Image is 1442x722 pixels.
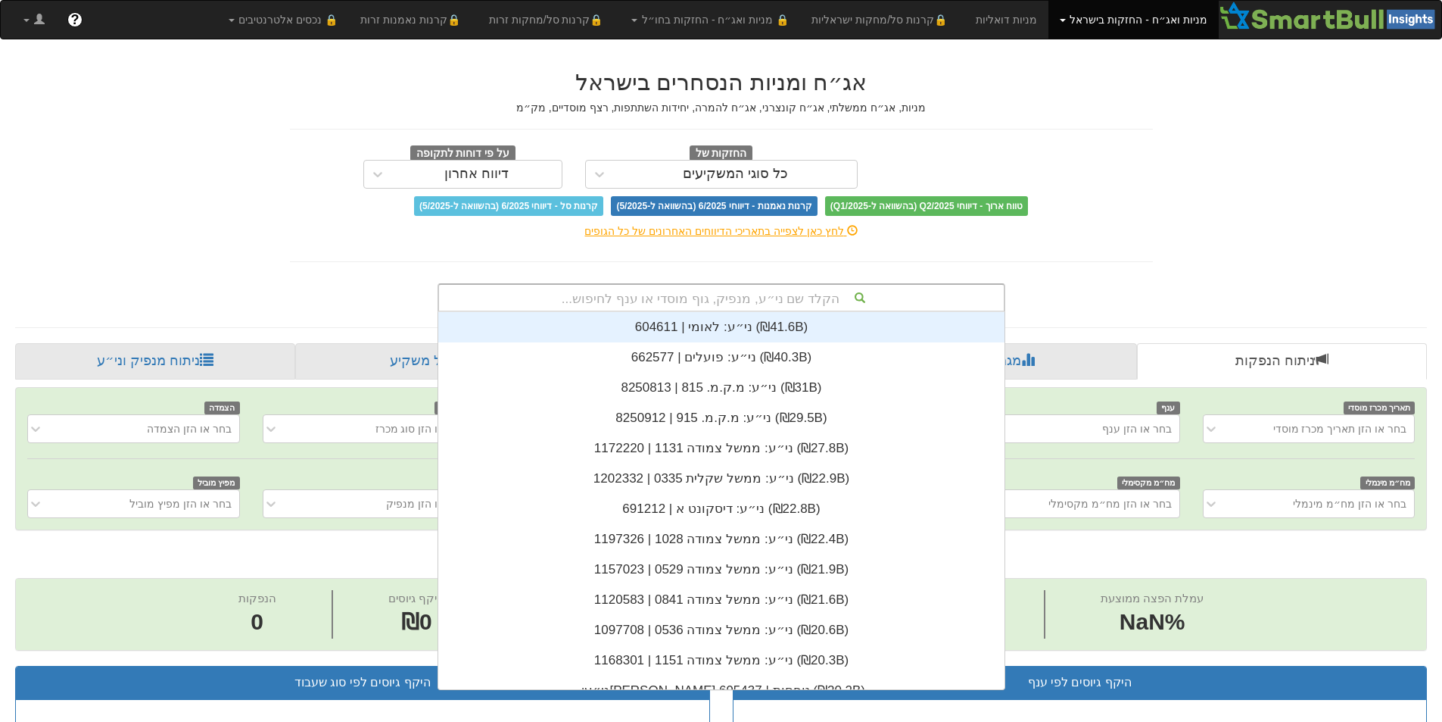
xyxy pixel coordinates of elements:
div: ני״ע: ‏ממשל צמודה 0536 | 1097708 ‎(₪20.6B)‎ [438,615,1004,645]
a: 🔒 מניות ואג״ח - החזקות בחו״ל [620,1,800,39]
a: 🔒קרנות נאמנות זרות [349,1,478,39]
img: Smartbull [1219,1,1441,31]
div: ני״ע: ‏לאומי | 604611 ‎(₪41.6B)‎ [438,312,1004,342]
span: מח״מ מינמלי [1360,477,1415,489]
div: היקף גיוסים לפי סוג שעבוד [27,674,698,692]
a: 🔒 נכסים אלטרנטיבים [217,1,350,39]
a: מניות ואג״ח - החזקות בישראל [1048,1,1219,39]
div: הקלד שם ני״ע, מנפיק, גוף מוסדי או ענף לחיפוש... [439,285,1004,311]
span: מפיץ מוביל [193,477,240,489]
div: ני״ע: ‏מ.ק.מ. 815 | 8250813 ‎(₪31B)‎ [438,373,1004,403]
div: ני״ע: ‏ממשל צמודה 1131 | 1172220 ‎(₪27.8B)‎ [438,433,1004,464]
div: היקף גיוסים לפי ענף [745,674,1416,692]
div: ני״ע: ‏דיסקונט א | 691212 ‎(₪22.8B)‎ [438,494,1004,524]
div: ני״ע: ‏ממשל צמודה 0841 | 1120583 ‎(₪21.6B)‎ [438,585,1004,615]
span: ? [70,12,79,27]
span: NaN% [1101,606,1204,639]
div: בחר או הזן מח״מ מקסימלי [1048,496,1172,511]
div: בחר או הזן הצמדה [147,421,232,436]
a: 🔒קרנות סל/מחקות ישראליות [800,1,964,39]
span: ענף [1157,402,1180,414]
span: מח״מ מקסימלי [1117,477,1180,489]
a: ניתוח הנפקות [1137,343,1427,380]
div: ני״ע: ‏פועלים | 662577 ‎(₪40.3B)‎ [438,342,1004,373]
span: 0 [238,606,276,639]
span: הנפקות [238,592,276,605]
span: החזקות של [690,145,753,162]
div: בחר או הזן סוג מכרז [375,421,467,436]
div: בחר או הזן מח״מ מינמלי [1293,496,1406,511]
h2: אג״ח ומניות הנסחרים בישראל [290,70,1153,95]
span: היקף גיוסים [388,592,444,605]
div: ני״ע: ‏ממשל צמודה 1028 | 1197326 ‎(₪22.4B)‎ [438,524,1004,555]
span: קרנות נאמנות - דיווחי 6/2025 (בהשוואה ל-5/2025) [611,196,817,216]
span: קרנות סל - דיווחי 6/2025 (בהשוואה ל-5/2025) [414,196,603,216]
span: הצמדה [204,402,240,414]
h5: מניות, אג״ח ממשלתי, אג״ח קונצרני, אג״ח להמרה, יחידות השתתפות, רצף מוסדיים, מק״מ [290,102,1153,114]
span: עמלת הפצה ממוצעת [1101,592,1204,605]
h2: ניתוח הנפקות [15,545,1427,570]
a: 🔒קרנות סל/מחקות זרות [478,1,620,39]
a: ניתוח מנפיק וני״ע [15,343,295,380]
div: בחר או הזן ענף [1102,421,1172,436]
div: בחר או הזן תאריך מכרז מוסדי [1273,421,1406,436]
div: ני״ע: ‏[PERSON_NAME] טפחות | 695437 ‎(₪20.2B)‎ [438,676,1004,706]
span: ₪0 [401,609,432,634]
span: טווח ארוך - דיווחי Q2/2025 (בהשוואה ל-Q1/2025) [825,196,1028,216]
div: ני״ע: ‏מ.ק.מ. 915 | 8250912 ‎(₪29.5B)‎ [438,403,1004,433]
div: בחר או הזן מנפיק [386,496,466,511]
a: ? [56,1,94,39]
div: לחץ כאן לצפייה בתאריכי הדיווחים האחרונים של כל הגופים [279,223,1164,239]
div: ני״ע: ‏ממשל צמודה 1151 | 1168301 ‎(₪20.3B)‎ [438,645,1004,676]
span: סוג מכרז [434,402,475,414]
div: ני״ע: ‏ממשל צמודה 0529 | 1157023 ‎(₪21.9B)‎ [438,555,1004,585]
span: על פי דוחות לתקופה [410,145,515,162]
span: תאריך מכרז מוסדי [1344,402,1415,414]
a: פרופיל משקיע [295,343,580,380]
a: מניות דואליות [964,1,1048,39]
div: דיווח אחרון [444,167,509,182]
div: בחר או הזן מפיץ מוביל [129,496,232,511]
div: כל סוגי המשקיעים [683,167,788,182]
div: ני״ע: ‏ממשל שקלית 0335 | 1202332 ‎(₪22.9B)‎ [438,464,1004,494]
